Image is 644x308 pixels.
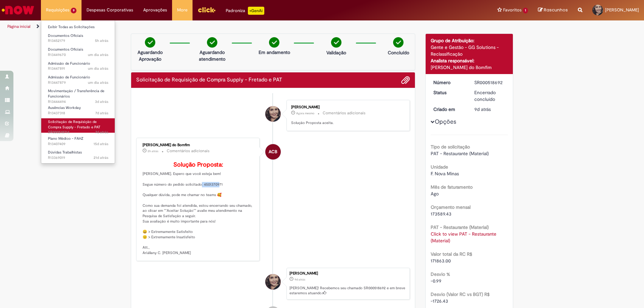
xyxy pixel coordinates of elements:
[523,8,528,13] span: 1
[544,7,568,13] span: Rascunhos
[474,89,505,103] div: Encerrado concluído
[177,7,187,13] span: More
[95,38,108,43] time: 27/08/2025 12:16:52
[46,7,69,13] span: Requisições
[143,162,254,256] p: [PERSON_NAME]. Espero que você esteja bem! Segue número do pedido solicitado: 4501370971 Qualquer...
[431,211,451,217] span: 173589.43
[428,79,470,86] dt: Número
[428,89,470,96] dt: Status
[41,118,115,133] a: Aberto SR000518714 : Solicitação de Requisição de Compra Supply - Fretado e PAT
[41,104,115,117] a: Aberto R13437318 : Ausências Workday
[88,80,108,85] span: um dia atrás
[291,120,403,126] p: Solução Proposta aceita.
[265,274,281,290] div: Renata Luciane De Souza Faria Conrado
[95,111,108,116] time: 21/08/2025 16:15:26
[143,7,167,13] span: Aprovações
[296,111,314,115] time: 27/08/2025 16:54:45
[95,99,108,104] span: 3d atrás
[148,149,158,153] span: 2h atrás
[88,66,108,71] span: um dia atrás
[431,184,473,190] b: Mês de faturamento
[5,20,424,33] ul: Trilhas de página
[294,278,305,282] time: 19/08/2025 16:02:31
[48,105,81,110] span: Ausências Workday
[431,258,451,264] span: 171863.00
[48,38,108,44] span: R13452179
[167,148,210,154] small: Comentários adicionais
[48,75,90,80] span: Admissão de Funcionário
[48,141,108,147] span: R13407409
[474,106,491,112] span: 9d atrás
[48,136,84,141] span: Plano Médico - FAHZ
[7,24,31,29] a: Página inicial
[94,155,108,160] span: 21d atrás
[48,33,83,38] span: Documentos Oficiais
[1,3,35,17] img: ServiceNow
[94,141,108,146] span: 15d atrás
[48,119,100,130] span: Solicitação de Requisição de Compra Supply - Fretado e PAT
[41,46,115,58] a: Aberto R13449670 : Documentos Oficiais
[431,171,459,177] span: F. Nova Minas
[48,150,82,155] span: Dúvidas Trabalhistas
[136,77,282,83] h2: Solicitação de Requisição de Compra Supply - Fretado e PAT Histórico de tíquete
[48,130,108,135] span: SR000518714
[198,5,216,15] img: click_logo_yellow_360x200.png
[431,271,450,277] b: Desvio %
[431,64,508,71] div: [PERSON_NAME] do Bomfim
[95,130,108,135] time: 20/08/2025 18:23:31
[196,49,228,62] p: Aguardando atendimento
[474,79,505,86] div: SR000518692
[95,99,108,104] time: 25/08/2025 14:16:27
[538,7,568,13] a: Rascunhos
[226,7,264,15] div: Padroniza
[248,7,264,15] p: +GenAi
[41,74,115,86] a: Aberto R13447879 : Admissão de Funcionário
[41,20,115,164] ul: Requisições
[88,66,108,71] time: 26/08/2025 11:39:19
[269,144,277,160] span: ACB
[41,23,115,31] a: Exibir Todas as Solicitações
[148,149,158,153] time: 27/08/2025 14:44:26
[269,37,279,48] img: check-circle-green.png
[431,231,496,244] a: Click to view PAT - Restaurante (Material)
[71,8,76,13] span: 9
[48,155,108,161] span: R13369019
[136,268,410,300] li: Renata Luciane De Souza Faria Conrado
[259,49,290,56] p: Em andamento
[48,111,108,116] span: R13437318
[134,49,166,62] p: Aguardando Aprovação
[431,144,470,150] b: Tipo de solicitação
[88,52,108,57] span: um dia atrás
[41,149,115,161] a: Aberto R13369019 : Dúvidas Trabalhistas
[289,286,406,296] p: [PERSON_NAME]! Recebemos seu chamado SR000518692 e em breve estaremos atuando.
[95,111,108,116] span: 7d atrás
[145,37,155,48] img: check-circle-green.png
[94,141,108,146] time: 13/08/2025 09:07:57
[87,7,133,13] span: Despesas Corporativas
[431,251,472,257] b: Valor total da RC R$
[265,144,281,160] div: Ariallany Christyne Bernardo Do Bomfim
[41,60,115,72] a: Aberto R13447891 : Admissão de Funcionário
[431,191,439,197] span: Ago
[431,278,441,284] span: -0.99
[431,298,448,304] span: -1726.43
[323,110,366,116] small: Comentários adicionais
[605,7,639,13] span: [PERSON_NAME]
[48,88,104,99] span: Movimentação / Transferência de Funcionários
[503,7,522,13] span: Favoritos
[95,130,108,135] span: 7d atrás
[88,80,108,85] time: 26/08/2025 11:37:30
[289,271,406,275] div: [PERSON_NAME]
[474,106,491,112] time: 19/08/2025 16:02:31
[431,37,508,44] div: Grupo de Atribuição:
[431,291,490,297] b: Desvio (Valor RC vs BGT) R$
[431,57,508,64] div: Analista responsável:
[48,61,90,66] span: Admissão de Funcionário
[474,106,505,113] div: 19/08/2025 16:02:31
[41,87,115,102] a: Aberto R13444494 : Movimentação / Transferência de Funcionários
[401,76,410,84] button: Adicionar anexos
[428,106,470,113] dt: Criado em
[431,44,508,57] div: Gente e Gestão - GG Solutions - Reclassificação
[48,66,108,71] span: R13447891
[294,278,305,282] span: 9d atrás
